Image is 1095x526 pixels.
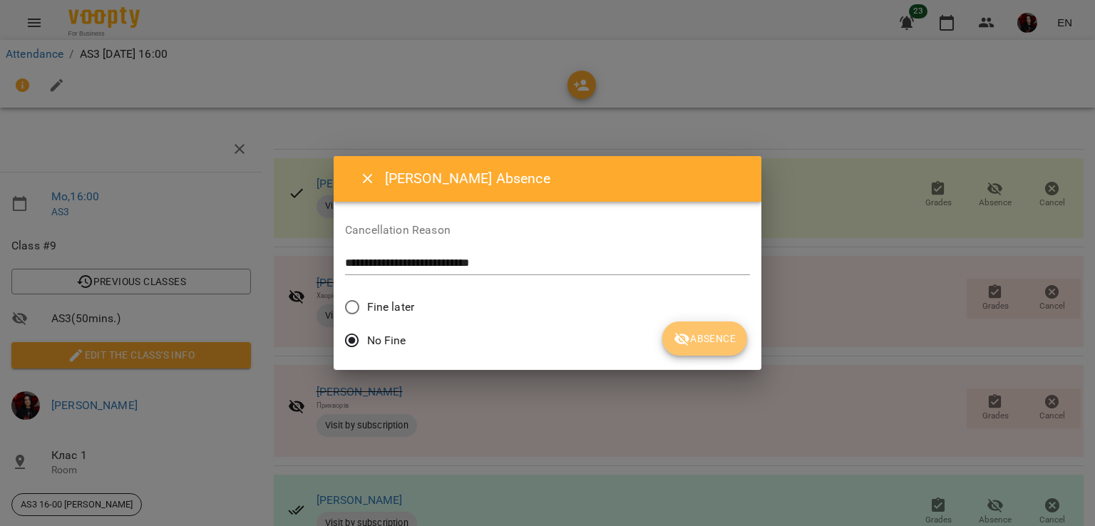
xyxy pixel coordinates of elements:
span: No Fine [367,332,406,349]
span: Absence [674,330,736,347]
span: Fine later [367,299,414,316]
button: Close [351,162,385,196]
h6: [PERSON_NAME] Absence [385,167,744,190]
button: Absence [662,321,747,356]
label: Cancellation Reason [345,225,750,236]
